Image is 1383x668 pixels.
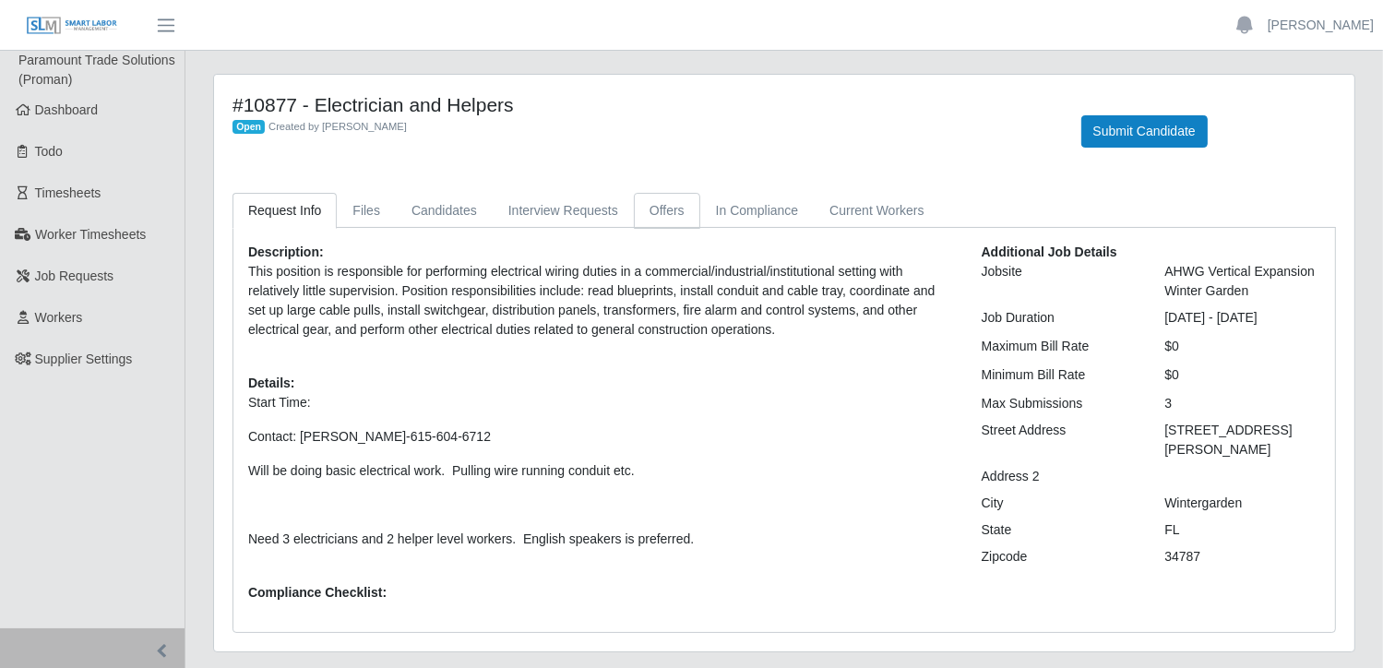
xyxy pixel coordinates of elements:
span: Job Requests [35,268,114,283]
div: Minimum Bill Rate [968,365,1151,385]
a: Interview Requests [493,193,634,229]
div: Wintergarden [1151,494,1334,513]
div: [STREET_ADDRESS][PERSON_NAME] [1151,421,1334,459]
div: Max Submissions [968,394,1151,413]
div: City [968,494,1151,513]
a: In Compliance [700,193,815,229]
div: $0 [1151,337,1334,356]
a: [PERSON_NAME] [1268,16,1374,35]
a: Current Workers [814,193,939,229]
button: Submit Candidate [1081,115,1208,148]
b: Additional Job Details [982,245,1117,259]
div: Street Address [968,421,1151,459]
a: Request Info [232,193,337,229]
span: Worker Timesheets [35,227,146,242]
div: State [968,520,1151,540]
p: Contact: [PERSON_NAME]-615-604-6712 [248,427,954,447]
h4: #10877 - Electrician and Helpers [232,93,1054,116]
a: Offers [634,193,700,229]
span: Timesheets [35,185,101,200]
span: Todo [35,144,63,159]
a: Files [337,193,396,229]
span: Workers [35,310,83,325]
span: Paramount Trade Solutions (Proman) [18,53,175,87]
div: Job Duration [968,308,1151,328]
div: [DATE] - [DATE] [1151,308,1334,328]
span: Supplier Settings [35,352,133,366]
div: FL [1151,520,1334,540]
div: $0 [1151,365,1334,385]
div: Address 2 [968,467,1151,486]
p: Need 3 electricians and 2 helper level workers. English speakers is preferred. [248,530,954,549]
b: Compliance Checklist: [248,585,387,600]
b: Description: [248,245,324,259]
p: Will be doing basic electrical work. Pulling wire running conduit etc. [248,461,954,481]
div: Zipcode [968,547,1151,567]
div: AHWG Vertical Expansion Winter Garden [1151,262,1334,301]
div: Jobsite [968,262,1151,301]
p: Start Time: [248,393,954,412]
img: SLM Logo [26,16,118,36]
span: Open [232,120,265,135]
div: 34787 [1151,547,1334,567]
a: Candidates [396,193,493,229]
b: Details: [248,376,295,390]
span: Dashboard [35,102,99,117]
p: This position is responsible for performing electrical wiring duties in a commercial/industrial/i... [248,262,954,340]
div: Maximum Bill Rate [968,337,1151,356]
div: 3 [1151,394,1334,413]
span: Created by [PERSON_NAME] [268,121,407,132]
